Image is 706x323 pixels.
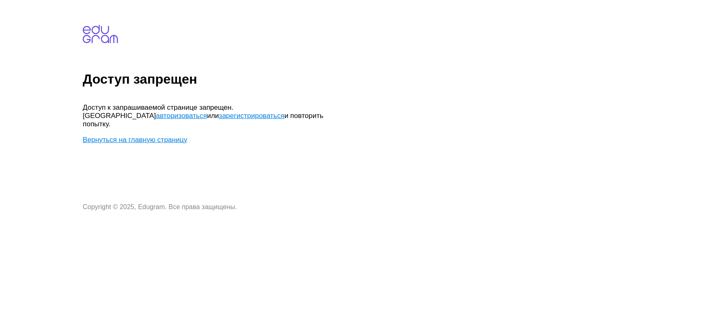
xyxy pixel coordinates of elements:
h1: Доступ запрещен [83,72,703,87]
a: зарегистрироваться [219,112,284,120]
a: Вернуться на главную страницу [83,136,187,144]
a: авторизоваться [156,112,207,120]
img: edugram.com [83,25,118,43]
p: Copyright © 2025, Edugram. Все права защищены. [83,203,331,211]
p: Доступ к запрашиваемой странице запрещен. [GEOGRAPHIC_DATA] или и повторить попытку. [83,104,331,128]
